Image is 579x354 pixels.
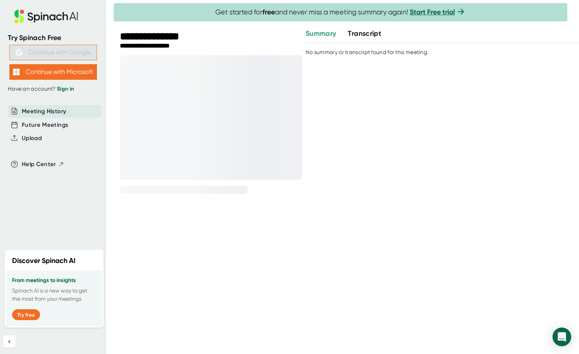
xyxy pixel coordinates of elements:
[22,121,68,130] button: Future Meetings
[12,277,96,284] h3: From meetings to insights
[8,86,98,93] div: Have an account?
[22,107,66,116] button: Meeting History
[22,160,56,169] span: Help Center
[306,49,428,56] div: No summary or transcript found for this meeting.
[22,160,64,169] button: Help Center
[16,49,23,56] img: Aehbyd4JwY73AAAAAElFTkSuQmCC
[553,328,571,346] div: Open Intercom Messenger
[12,309,40,320] button: Try free
[348,29,381,38] span: Transcript
[9,45,97,60] button: Continue with Google
[12,256,76,266] h2: Discover Spinach AI
[215,8,466,17] span: Get started for and never miss a meeting summary again!
[8,33,98,42] div: Try Spinach Free
[9,64,97,80] button: Continue with Microsoft
[262,8,275,16] b: free
[348,28,381,39] button: Transcript
[306,29,336,38] span: Summary
[57,86,74,92] a: Sign in
[22,134,42,143] button: Upload
[410,8,455,16] a: Start Free trial
[12,287,96,303] p: Spinach AI is a new way to get the most from your meetings
[306,28,336,39] button: Summary
[3,335,16,348] button: Collapse sidebar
